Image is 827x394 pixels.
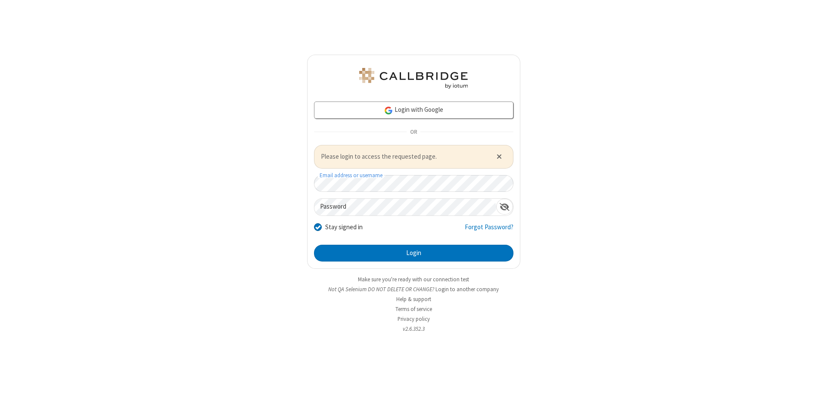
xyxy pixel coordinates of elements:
[492,150,506,163] button: Close alert
[435,285,499,293] button: Login to another company
[465,222,513,239] a: Forgot Password?
[407,126,420,138] span: OR
[307,325,520,333] li: v2.6.352.3
[321,152,486,162] span: Please login to access the requested page.
[396,295,431,303] a: Help & support
[314,102,513,119] a: Login with Google
[358,276,469,283] a: Make sure you're ready with our connection test
[314,175,513,192] input: Email address or username
[398,315,430,323] a: Privacy policy
[314,245,513,262] button: Login
[395,305,432,313] a: Terms of service
[358,68,469,89] img: QA Selenium DO NOT DELETE OR CHANGE
[307,285,520,293] li: Not QA Selenium DO NOT DELETE OR CHANGE?
[325,222,363,232] label: Stay signed in
[384,106,393,115] img: google-icon.png
[314,199,496,215] input: Password
[496,199,513,215] div: Show password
